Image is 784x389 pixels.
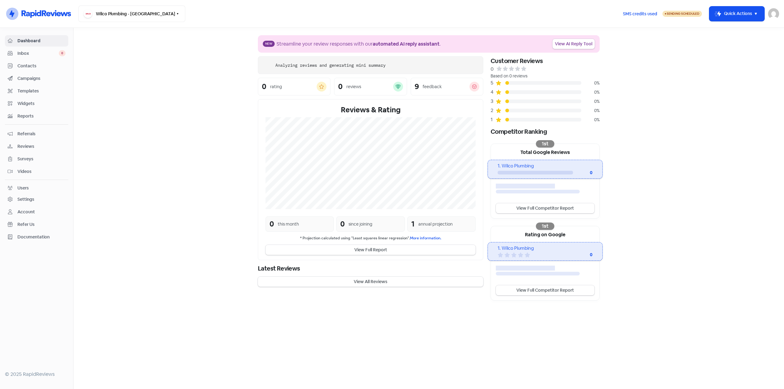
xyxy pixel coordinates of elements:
div: 1st [536,223,554,230]
div: feedback [423,84,442,90]
div: Analyzing reviews and generating mini summary [275,62,386,69]
div: rating [270,84,282,90]
a: 0rating [258,78,330,95]
button: Quick Actions [709,6,764,21]
a: Contacts [5,60,68,72]
div: 1 [491,116,496,123]
a: Reviews [5,141,68,152]
a: Referrals [5,128,68,140]
div: Customer Reviews [491,56,600,65]
div: 2 [491,107,496,114]
div: Settings [17,196,34,203]
span: Contacts [17,63,66,69]
div: 0 [340,219,345,230]
div: 0 [573,170,593,176]
div: Reviews & Rating [266,104,476,115]
span: Documentation [17,234,66,240]
div: 1. Wilco Plumbing [498,163,592,170]
a: Documentation [5,231,68,243]
a: Account [5,206,68,218]
span: Templates [17,88,66,94]
a: Users [5,182,68,194]
b: automated AI reply assistant [373,41,439,47]
a: Widgets [5,98,68,109]
div: Total Google Reviews [491,144,599,160]
div: 0 [568,252,593,258]
div: 0% [581,80,600,86]
span: Refer Us [17,221,66,228]
div: this month [278,221,299,227]
span: New [263,41,275,47]
div: 0% [581,107,600,114]
a: View AI Reply Tool [552,39,595,49]
div: 9 [415,83,419,90]
div: 0 [491,65,494,73]
div: 0 [262,83,266,90]
div: 4 [491,88,496,96]
a: Campaigns [5,73,68,84]
div: annual projection [418,221,453,227]
div: since joining [349,221,372,227]
img: User [768,8,779,19]
a: SMS credits used [618,10,662,17]
a: 0reviews [334,78,407,95]
div: Based on 0 reviews [491,73,600,79]
button: View Full Report [266,245,476,255]
div: reviews [346,84,361,90]
div: 1st [536,140,554,148]
div: Streamline your review responses with our . [277,40,441,48]
span: Campaigns [17,75,66,82]
a: More information. [410,236,441,241]
a: Videos [5,166,68,177]
div: 1. Wilco Plumbing [498,245,592,252]
span: Referrals [17,131,66,137]
span: 0 [59,50,66,56]
a: View Full Competitor Report [496,203,594,213]
a: Surveys [5,153,68,165]
div: 0% [581,98,600,105]
span: Dashboard [17,38,66,44]
a: Settings [5,194,68,205]
div: 0% [581,89,600,95]
div: Competitor Ranking [491,127,600,136]
a: Dashboard [5,35,68,47]
div: 3 [491,98,496,105]
a: View Full Competitor Report [496,285,594,295]
a: Refer Us [5,219,68,230]
div: © 2025 RapidReviews [5,371,68,378]
span: Videos [17,168,66,175]
small: * Projection calculated using "Least squares linear regression". [266,235,476,241]
span: Surveys [17,156,66,162]
a: Sending Scheduled [662,10,702,17]
span: Reports [17,113,66,119]
div: 1 [411,219,415,230]
span: Inbox [17,50,59,57]
span: Reviews [17,143,66,150]
span: SMS credits used [623,11,657,17]
a: Templates [5,85,68,97]
a: Inbox 0 [5,48,68,59]
span: Sending Scheduled [667,12,699,16]
div: 5 [491,79,496,87]
div: 0 [269,219,274,230]
div: Account [17,209,35,215]
div: Users [17,185,29,191]
a: 9feedback [411,78,483,95]
span: Widgets [17,100,66,107]
button: View All Reviews [258,277,483,287]
div: Latest Reviews [258,264,483,273]
a: Reports [5,110,68,122]
div: 0 [338,83,343,90]
div: Rating on Google [491,226,599,242]
div: 0% [581,117,600,123]
button: Wilco Plumbing - [GEOGRAPHIC_DATA] [78,6,185,22]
